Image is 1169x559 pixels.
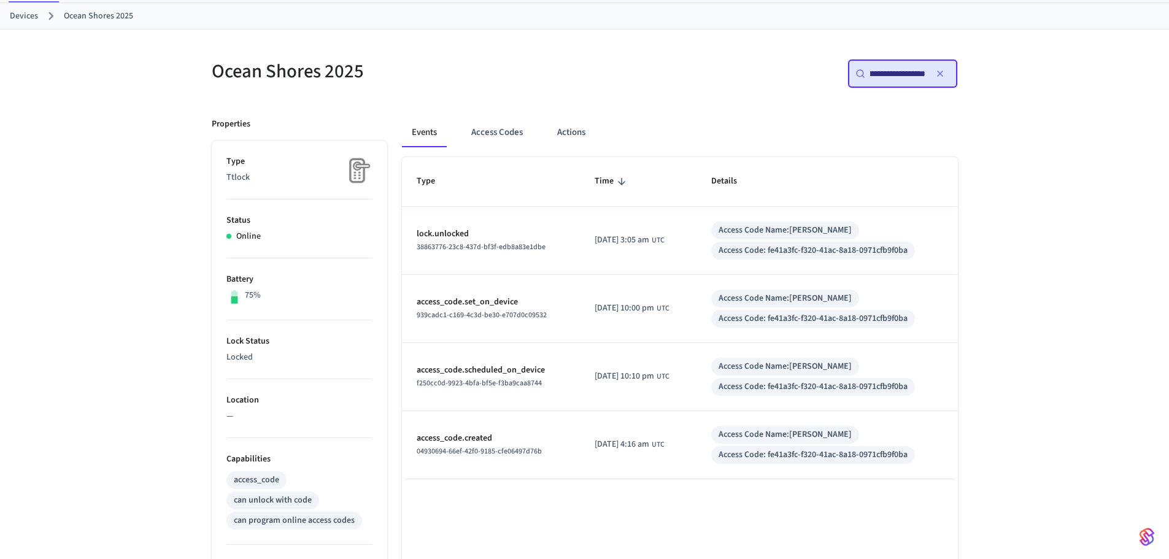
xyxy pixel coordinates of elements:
span: UTC [657,371,669,382]
span: 939cadc1-c169-4c3d-be30-e707d0c09532 [417,310,547,320]
span: f250cc0d-9923-4bfa-bf5e-f3ba9caa8744 [417,378,542,388]
p: Locked [226,351,372,364]
div: can unlock with code [234,494,312,507]
span: [DATE] 3:05 am [595,234,649,247]
div: Access Code: fe41a3fc-f320-41ac-8a18-0971cfb9f0ba [719,380,908,393]
div: Access Code Name: [PERSON_NAME] [719,292,852,305]
p: Type [226,155,372,168]
img: SeamLogoGradient.69752ec5.svg [1140,527,1154,547]
p: Status [226,214,372,227]
p: Ttlock [226,171,372,184]
p: 75% [245,289,261,302]
div: UCT [595,302,669,315]
h5: Ocean Shores 2025 [212,59,577,84]
div: Access Code Name: [PERSON_NAME] [719,428,852,441]
div: UCT [595,438,665,451]
p: Location [226,394,372,407]
div: UCT [595,234,665,247]
p: Lock Status [226,335,372,348]
span: 38863776-23c8-437d-bf3f-edb8a83e1dbe [417,242,546,252]
p: access_code.scheduled_on_device [417,364,566,377]
span: UTC [652,439,665,450]
span: 04930694-66ef-42f0-9185-cfe06497d76b [417,446,542,457]
div: Access Code Name: [PERSON_NAME] [719,224,852,237]
span: [DATE] 4:16 am [595,438,649,451]
span: Time [595,172,630,191]
div: Access Code: fe41a3fc-f320-41ac-8a18-0971cfb9f0ba [719,449,908,461]
a: Ocean Shores 2025 [64,10,133,23]
span: Details [711,172,753,191]
button: Events [402,118,447,147]
span: [DATE] 10:00 pm [595,302,654,315]
div: Access Code: fe41a3fc-f320-41ac-8a18-0971cfb9f0ba [719,244,908,257]
div: access_code [234,474,279,487]
span: [DATE] 10:10 pm [595,370,654,383]
span: UTC [657,303,669,314]
a: Devices [10,10,38,23]
p: access_code.created [417,432,566,445]
span: Type [417,172,451,191]
button: Actions [547,118,595,147]
table: sticky table [402,157,958,479]
div: ant example [402,118,958,147]
div: Access Code Name: [PERSON_NAME] [719,360,852,373]
div: Access Code: fe41a3fc-f320-41ac-8a18-0971cfb9f0ba [719,312,908,325]
p: lock.unlocked [417,228,566,241]
p: Properties [212,118,250,131]
p: Capabilities [226,453,372,466]
div: UCT [595,370,669,383]
p: — [226,410,372,423]
span: UTC [652,235,665,246]
img: Placeholder Lock Image [342,155,372,186]
p: access_code.set_on_device [417,296,566,309]
p: Battery [226,273,372,286]
div: can program online access codes [234,514,355,527]
button: Access Codes [461,118,533,147]
p: Online [236,230,261,243]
